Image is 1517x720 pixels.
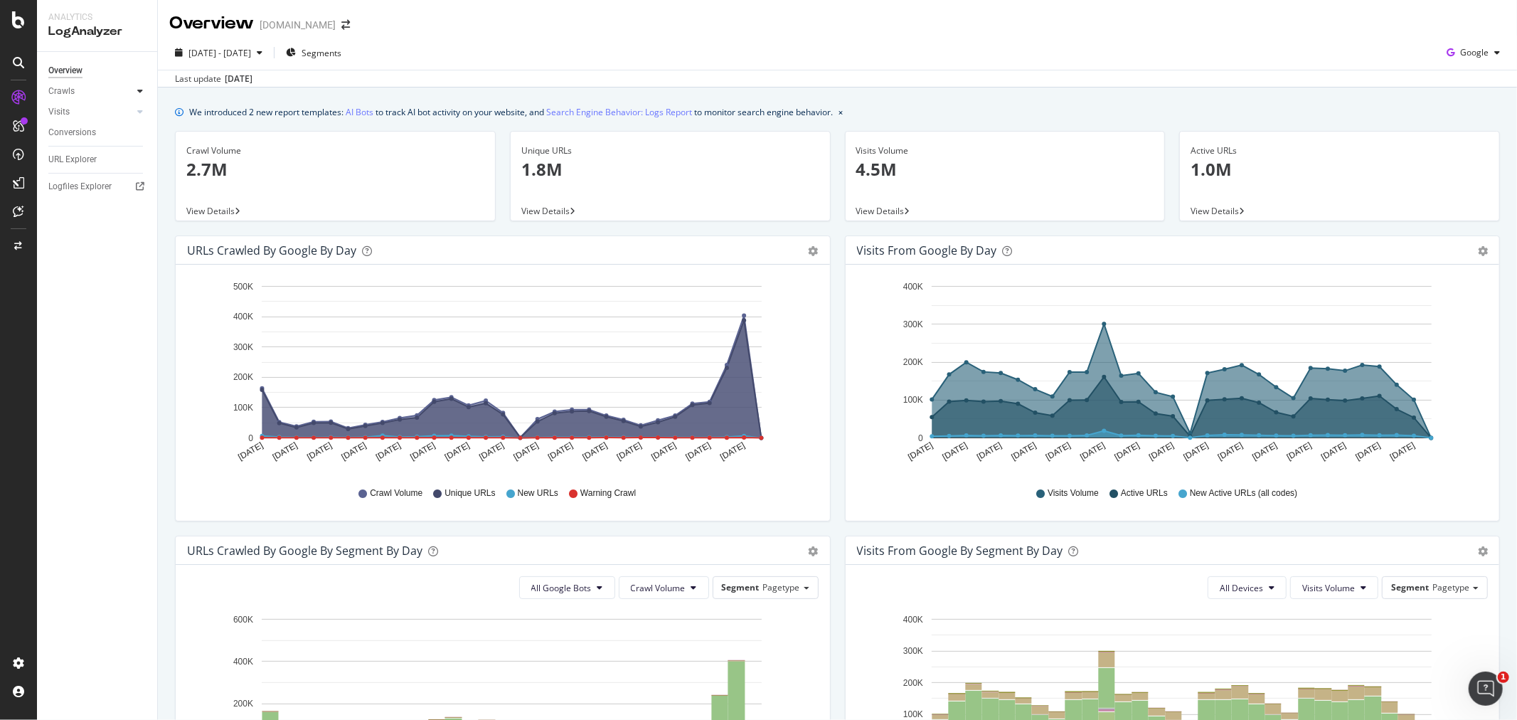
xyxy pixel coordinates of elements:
div: We introduced 2 new report templates: to track AI bot activity on your website, and to monitor se... [189,105,833,120]
div: gear [1478,246,1488,256]
text: [DATE] [512,440,541,462]
text: [DATE] [1112,440,1141,462]
text: [DATE] [408,440,437,462]
span: Visits Volume [1302,582,1355,594]
text: 300K [903,646,922,656]
text: [DATE] [975,440,1004,462]
span: Active URLs [1121,487,1168,499]
svg: A chart. [857,276,1482,474]
div: URL Explorer [48,152,97,167]
text: 100K [903,709,922,719]
a: Search Engine Behavior: Logs Report [546,105,692,120]
text: 200K [903,357,922,367]
text: [DATE] [1044,440,1072,462]
text: [DATE] [271,440,299,462]
span: Crawl Volume [631,582,686,594]
text: [DATE] [1181,440,1210,462]
text: [DATE] [1250,440,1279,462]
div: Unique URLs [521,144,819,157]
div: Crawl Volume [186,144,484,157]
text: [DATE] [477,440,506,462]
text: [DATE] [340,440,368,462]
div: info banner [175,105,1500,120]
a: Visits [48,105,133,120]
iframe: Intercom live chat [1469,672,1503,706]
text: 100K [903,396,922,406]
button: Google [1441,41,1506,64]
text: 400K [903,615,922,625]
span: Pagetype [763,581,800,593]
span: All Google Bots [531,582,592,594]
text: 200K [903,678,922,688]
text: [DATE] [305,440,334,462]
div: gear [1478,546,1488,556]
div: URLs Crawled by Google by day [187,243,356,258]
div: Visits [48,105,70,120]
div: [DATE] [225,73,252,85]
text: [DATE] [581,440,610,462]
span: Crawl Volume [370,487,422,499]
svg: A chart. [187,276,812,474]
span: New URLs [518,487,558,499]
text: [DATE] [940,440,969,462]
text: 300K [233,342,253,352]
text: 300K [903,319,922,329]
div: Visits from Google by day [857,243,997,258]
span: 1 [1498,672,1509,683]
div: Active URLs [1191,144,1489,157]
span: Unique URLs [445,487,495,499]
text: [DATE] [374,440,403,462]
span: Visits Volume [1048,487,1099,499]
text: 200K [233,699,253,709]
p: 2.7M [186,157,484,181]
a: Conversions [48,125,147,140]
a: Logfiles Explorer [48,179,147,194]
button: close banner [835,102,846,122]
text: 200K [233,373,253,383]
span: View Details [856,205,905,217]
div: gear [809,546,819,556]
p: 4.5M [856,157,1154,181]
button: Crawl Volume [619,576,709,599]
text: [DATE] [236,440,265,462]
span: Segment [1391,581,1429,593]
text: [DATE] [615,440,644,462]
div: Conversions [48,125,96,140]
a: URL Explorer [48,152,147,167]
text: [DATE] [649,440,678,462]
text: [DATE] [906,440,935,462]
span: Segments [302,47,341,59]
div: Crawls [48,84,75,99]
text: [DATE] [684,440,713,462]
button: [DATE] - [DATE] [169,41,268,64]
text: 600K [233,615,253,625]
div: [DOMAIN_NAME] [260,18,336,32]
span: [DATE] - [DATE] [188,47,251,59]
span: View Details [1191,205,1239,217]
div: Visits from Google By Segment By Day [857,544,1063,558]
span: Warning Crawl [580,487,636,499]
div: gear [809,246,819,256]
div: arrow-right-arrow-left [341,20,350,30]
div: Overview [169,11,254,36]
text: [DATE] [1216,440,1245,462]
div: Analytics [48,11,146,23]
text: 400K [903,282,922,292]
span: View Details [521,205,570,217]
text: [DATE] [1078,440,1107,462]
a: AI Bots [346,105,373,120]
div: Visits Volume [856,144,1154,157]
p: 1.0M [1191,157,1489,181]
span: View Details [186,205,235,217]
button: Segments [280,41,347,64]
text: [DATE] [1353,440,1382,462]
text: [DATE] [1009,440,1038,462]
button: All Devices [1208,576,1287,599]
text: [DATE] [1388,440,1417,462]
span: Pagetype [1432,581,1469,593]
text: [DATE] [546,440,575,462]
a: Crawls [48,84,133,99]
span: All Devices [1220,582,1263,594]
